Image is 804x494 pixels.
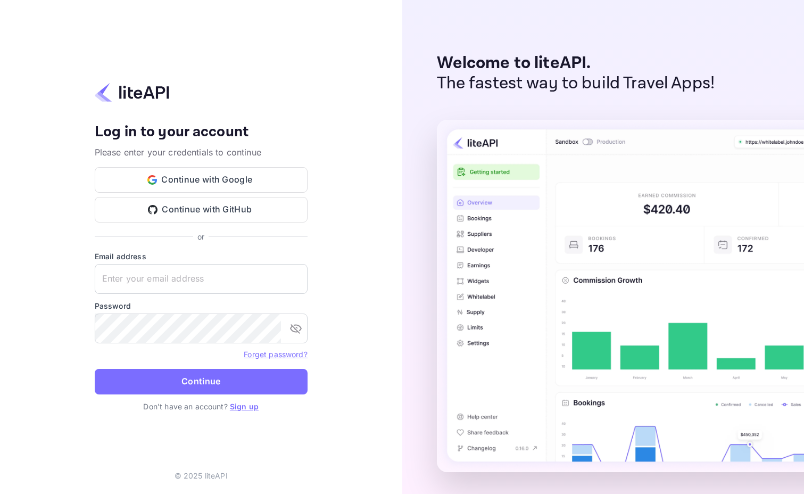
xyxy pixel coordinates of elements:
[95,369,308,394] button: Continue
[437,73,715,94] p: The fastest way to build Travel Apps!
[244,349,307,359] a: Forget password?
[230,402,259,411] a: Sign up
[95,146,308,159] p: Please enter your credentials to continue
[437,53,715,73] p: Welcome to liteAPI.
[285,318,306,339] button: toggle password visibility
[95,300,308,311] label: Password
[95,123,308,142] h4: Log in to your account
[95,401,308,412] p: Don't have an account?
[95,264,308,294] input: Enter your email address
[95,197,308,223] button: Continue with GitHub
[95,167,308,193] button: Continue with Google
[244,350,307,359] a: Forget password?
[197,231,204,242] p: or
[95,251,308,262] label: Email address
[95,82,169,103] img: liteapi
[175,470,228,481] p: © 2025 liteAPI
